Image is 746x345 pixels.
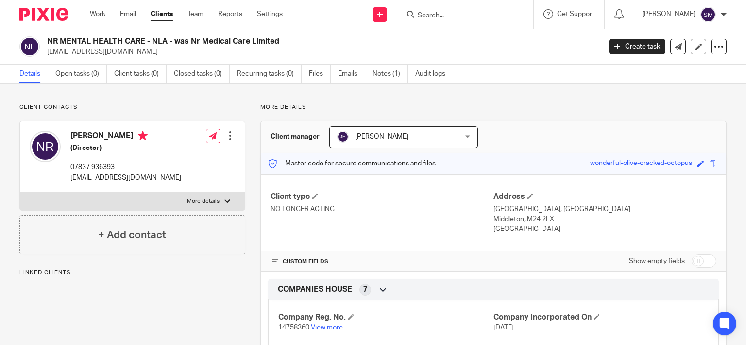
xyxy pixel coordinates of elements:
[151,9,173,19] a: Clients
[19,36,40,57] img: svg%3E
[19,103,245,111] p: Client contacts
[700,7,716,22] img: svg%3E
[47,47,594,57] p: [EMAIL_ADDRESS][DOMAIN_NAME]
[187,197,220,205] p: More details
[55,65,107,83] a: Open tasks (0)
[114,65,167,83] a: Client tasks (0)
[629,256,685,266] label: Show empty fields
[218,9,242,19] a: Reports
[260,103,727,111] p: More details
[493,214,716,224] p: Middleton, M24 2LX
[642,9,695,19] p: [PERSON_NAME]
[493,312,709,323] h4: Company Incorporated On
[338,65,365,83] a: Emails
[271,204,493,214] p: NO LONGER ACTING
[309,65,331,83] a: Files
[90,9,105,19] a: Work
[417,12,504,20] input: Search
[237,65,302,83] a: Recurring tasks (0)
[493,204,716,214] p: [GEOGRAPHIC_DATA], [GEOGRAPHIC_DATA]
[363,285,367,295] span: 7
[311,324,343,331] a: View more
[493,224,716,234] p: [GEOGRAPHIC_DATA]
[120,9,136,19] a: Email
[609,39,665,54] a: Create task
[19,8,68,21] img: Pixie
[373,65,408,83] a: Notes (1)
[271,132,320,142] h3: Client manager
[98,228,166,243] h4: + Add contact
[257,9,283,19] a: Settings
[337,131,349,143] img: svg%3E
[70,173,181,182] p: [EMAIL_ADDRESS][DOMAIN_NAME]
[70,143,181,153] h5: (Director)
[174,65,230,83] a: Closed tasks (0)
[493,192,716,202] h4: Address
[70,131,181,143] h4: [PERSON_NAME]
[415,65,453,83] a: Audit logs
[355,133,408,140] span: [PERSON_NAME]
[138,131,148,141] i: Primary
[278,324,309,331] span: 14758360
[30,131,61,162] img: svg%3E
[278,312,493,323] h4: Company Reg. No.
[278,284,352,295] span: COMPANIES HOUSE
[271,192,493,202] h4: Client type
[493,324,514,331] span: [DATE]
[70,163,181,172] p: 07837 936393
[19,65,48,83] a: Details
[271,258,493,265] h4: CUSTOM FIELDS
[557,11,594,17] span: Get Support
[19,269,245,277] p: Linked clients
[268,159,436,168] p: Master code for secure communications and files
[590,158,692,169] div: wonderful-olive-cracked-octopus
[187,9,203,19] a: Team
[47,36,485,47] h2: NR MENTAL HEALTH CARE - NLA - was Nr Medical Care Limited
